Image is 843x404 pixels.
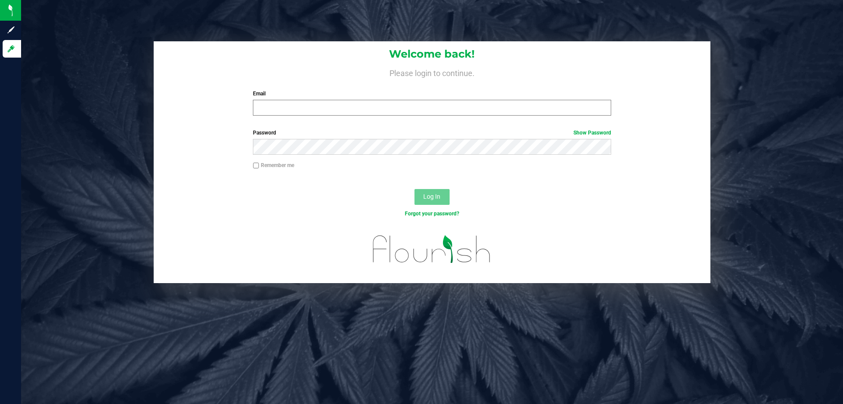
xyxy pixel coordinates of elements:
[573,130,611,136] a: Show Password
[405,211,459,217] a: Forgot your password?
[253,90,611,98] label: Email
[7,44,15,53] inline-svg: Log in
[362,227,501,272] img: flourish_logo.svg
[253,130,276,136] span: Password
[154,67,710,77] h4: Please login to continue.
[414,189,450,205] button: Log In
[7,25,15,34] inline-svg: Sign up
[154,48,710,60] h1: Welcome back!
[253,161,294,169] label: Remember me
[253,163,259,169] input: Remember me
[423,193,440,200] span: Log In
